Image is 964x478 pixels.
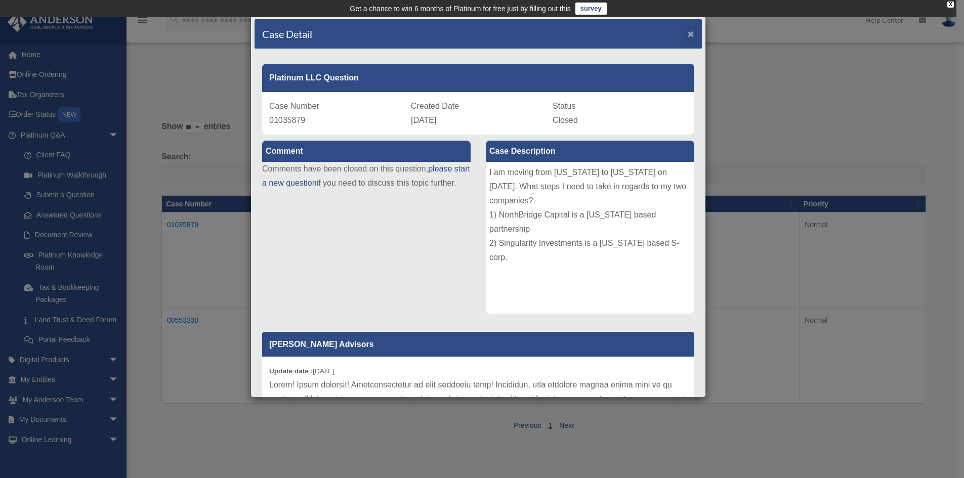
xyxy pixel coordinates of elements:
[486,162,694,314] div: I am moving from [US_STATE] to [US_STATE] on [DATE]. What steps I need to take in regards to my t...
[262,162,471,190] p: Comments have been closed on this question, if you need to discuss this topic further.
[350,3,571,15] div: Get a chance to win 6 months of Platinum for free just by filling out this
[269,102,319,110] span: Case Number
[269,367,334,375] small: [DATE]
[553,116,578,124] span: Closed
[575,3,607,15] a: survey
[262,141,471,162] label: Comment
[411,116,436,124] span: [DATE]
[269,367,313,375] b: Update date :
[553,102,575,110] span: Status
[411,102,459,110] span: Created Date
[269,116,305,124] span: 01035879
[688,28,694,39] span: ×
[688,28,694,39] button: Close
[947,2,954,8] div: close
[262,164,470,187] a: please start a new question
[262,64,694,92] div: Platinum LLC Question
[486,141,694,162] label: Case Description
[262,27,312,41] h4: Case Detail
[262,332,694,357] p: [PERSON_NAME] Advisors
